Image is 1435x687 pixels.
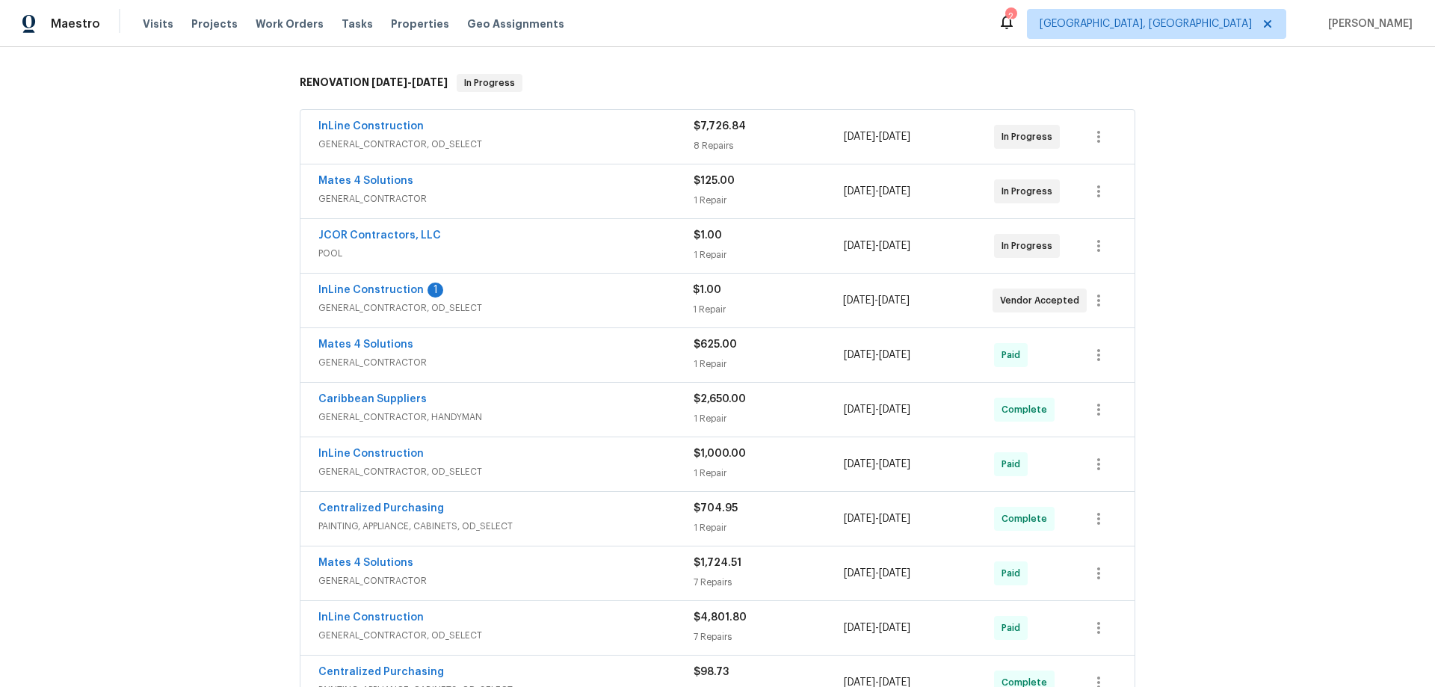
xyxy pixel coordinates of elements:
a: Mates 4 Solutions [318,176,413,186]
div: 8 Repairs [694,138,844,153]
span: [DATE] [844,568,875,579]
span: In Progress [1002,184,1058,199]
span: [DATE] [879,568,910,579]
span: Visits [143,16,173,31]
a: Mates 4 Solutions [318,558,413,568]
span: Tasks [342,19,373,29]
span: $1,724.51 [694,558,741,568]
span: [DATE] [371,77,407,87]
span: Geo Assignments [467,16,564,31]
span: In Progress [1002,238,1058,253]
span: - [371,77,448,87]
span: $1.00 [693,285,721,295]
span: $1,000.00 [694,449,746,459]
span: [DATE] [844,241,875,251]
div: 1 Repair [694,193,844,208]
a: InLine Construction [318,285,424,295]
span: Paid [1002,457,1026,472]
div: 2 [1005,9,1016,24]
span: $4,801.80 [694,612,747,623]
span: $704.95 [694,503,738,514]
span: $2,650.00 [694,394,746,404]
div: RENOVATION [DATE]-[DATE]In Progress [295,59,1140,107]
span: [DATE] [879,404,910,415]
span: [DATE] [879,623,910,633]
span: [DATE] [879,241,910,251]
span: Paid [1002,566,1026,581]
a: InLine Construction [318,121,424,132]
div: 1 Repair [694,466,844,481]
span: Complete [1002,402,1053,417]
span: - [844,402,910,417]
span: [DATE] [844,350,875,360]
span: $125.00 [694,176,735,186]
span: In Progress [458,76,521,90]
a: JCOR Contractors, LLC [318,230,441,241]
div: 1 [428,283,443,298]
span: - [844,566,910,581]
span: GENERAL_CONTRACTOR, OD_SELECT [318,301,693,315]
div: 1 Repair [694,357,844,372]
span: GENERAL_CONTRACTOR, OD_SELECT [318,137,694,152]
span: [PERSON_NAME] [1322,16,1413,31]
a: Mates 4 Solutions [318,339,413,350]
h6: RENOVATION [300,74,448,92]
span: [DATE] [844,623,875,633]
span: [DATE] [878,295,910,306]
span: $1.00 [694,230,722,241]
span: GENERAL_CONTRACTOR [318,191,694,206]
span: POOL [318,246,694,261]
span: [DATE] [844,514,875,524]
span: [DATE] [412,77,448,87]
a: Centralized Purchasing [318,503,444,514]
span: - [844,129,910,144]
span: Complete [1002,511,1053,526]
span: [DATE] [879,350,910,360]
span: In Progress [1002,129,1058,144]
div: 1 Repair [693,302,842,317]
span: [DATE] [879,459,910,469]
span: Maestro [51,16,100,31]
span: - [843,293,910,308]
span: - [844,620,910,635]
a: InLine Construction [318,449,424,459]
span: GENERAL_CONTRACTOR [318,355,694,370]
span: GENERAL_CONTRACTOR, OD_SELECT [318,628,694,643]
span: Vendor Accepted [1000,293,1085,308]
span: - [844,184,910,199]
span: [DATE] [844,404,875,415]
a: Centralized Purchasing [318,667,444,677]
span: [DATE] [844,186,875,197]
span: GENERAL_CONTRACTOR, HANDYMAN [318,410,694,425]
span: Work Orders [256,16,324,31]
span: - [844,511,910,526]
span: Paid [1002,348,1026,363]
span: [DATE] [843,295,874,306]
div: 1 Repair [694,247,844,262]
a: InLine Construction [318,612,424,623]
span: Projects [191,16,238,31]
div: 7 Repairs [694,575,844,590]
span: GENERAL_CONTRACTOR, OD_SELECT [318,464,694,479]
span: Paid [1002,620,1026,635]
span: [GEOGRAPHIC_DATA], [GEOGRAPHIC_DATA] [1040,16,1252,31]
span: [DATE] [844,132,875,142]
span: $98.73 [694,667,729,677]
span: $7,726.84 [694,121,746,132]
span: [DATE] [879,132,910,142]
div: 1 Repair [694,411,844,426]
span: [DATE] [879,186,910,197]
span: - [844,238,910,253]
a: Caribbean Suppliers [318,394,427,404]
div: 1 Repair [694,520,844,535]
span: PAINTING, APPLIANCE, CABINETS, OD_SELECT [318,519,694,534]
span: [DATE] [844,459,875,469]
span: Properties [391,16,449,31]
div: 7 Repairs [694,629,844,644]
span: - [844,348,910,363]
span: - [844,457,910,472]
span: [DATE] [879,514,910,524]
span: $625.00 [694,339,737,350]
span: GENERAL_CONTRACTOR [318,573,694,588]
